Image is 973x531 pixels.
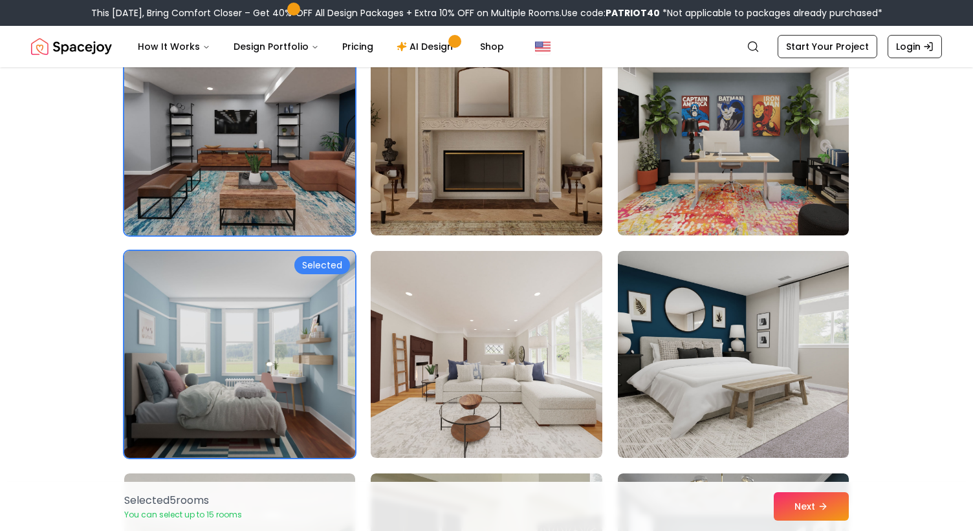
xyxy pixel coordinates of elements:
[31,26,942,67] nav: Global
[386,34,467,60] a: AI Design
[371,28,602,235] img: Room room-20
[535,39,551,54] img: United States
[294,256,350,274] div: Selected
[562,6,660,19] span: Use code:
[470,34,514,60] a: Shop
[91,6,882,19] div: This [DATE], Bring Comfort Closer – Get 40% OFF All Design Packages + Extra 10% OFF on Multiple R...
[371,251,602,458] img: Room room-23
[774,492,849,521] button: Next
[606,6,660,19] b: PATRIOT40
[31,34,112,60] img: Spacejoy Logo
[332,34,384,60] a: Pricing
[618,251,849,458] img: Room room-24
[124,510,242,520] p: You can select up to 15 rooms
[118,246,361,463] img: Room room-22
[660,6,882,19] span: *Not applicable to packages already purchased*
[618,28,849,235] img: Room room-21
[124,28,355,235] img: Room room-19
[888,35,942,58] a: Login
[127,34,514,60] nav: Main
[127,34,221,60] button: How It Works
[778,35,877,58] a: Start Your Project
[124,493,242,508] p: Selected 5 room s
[223,34,329,60] button: Design Portfolio
[31,34,112,60] a: Spacejoy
